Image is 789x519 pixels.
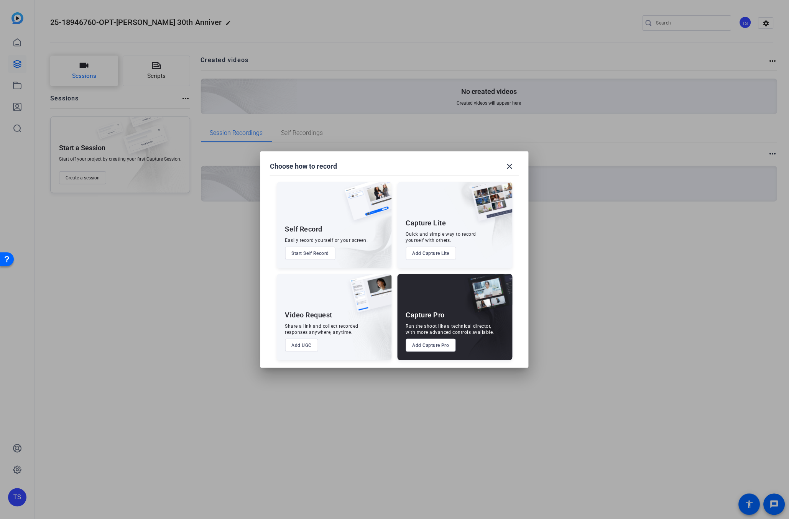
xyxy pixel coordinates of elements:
[462,274,513,321] img: capture-pro.png
[285,323,359,335] div: Share a link and collect recorded responses anywhere, anytime.
[465,182,513,229] img: capture-lite.png
[456,284,513,360] img: embarkstudio-capture-pro.png
[406,218,446,228] div: Capture Lite
[406,231,477,243] div: Quick and simple way to record yourself with others.
[406,339,456,352] button: Add Capture Pro
[285,237,368,243] div: Easily record yourself or your screen.
[344,274,392,320] img: ugc-content.png
[285,247,336,260] button: Start Self Record
[285,225,323,234] div: Self Record
[406,247,456,260] button: Add Capture Lite
[339,182,392,228] img: self-record.png
[285,310,333,320] div: Video Request
[406,310,445,320] div: Capture Pro
[406,323,495,335] div: Run the shoot like a technical director, with more advanced controls available.
[505,162,514,171] mat-icon: close
[325,199,392,268] img: embarkstudio-self-record.png
[270,162,337,171] h1: Choose how to record
[285,339,319,352] button: Add UGC
[347,298,392,360] img: embarkstudio-ugc-content.png
[444,182,513,259] img: embarkstudio-capture-lite.png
